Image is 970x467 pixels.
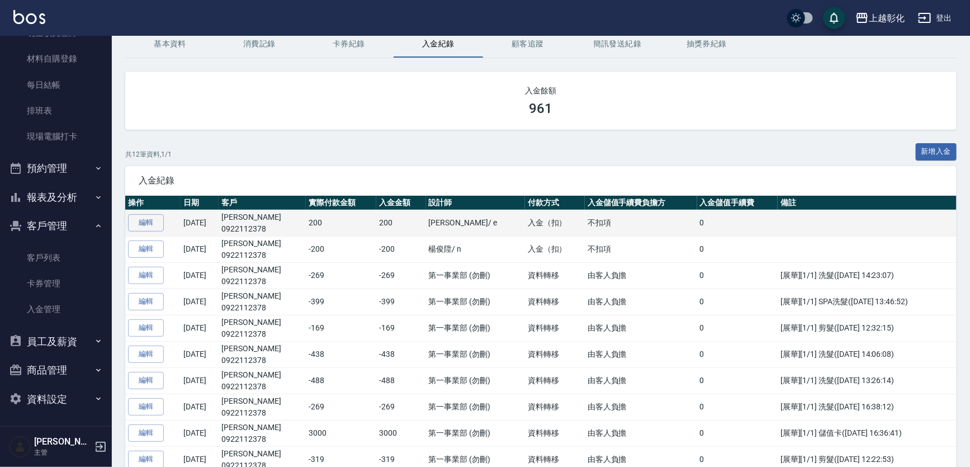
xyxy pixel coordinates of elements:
[4,327,107,356] button: 員工及薪資
[525,367,585,394] td: 資料轉移
[697,341,778,367] td: 0
[585,210,697,236] td: 不扣項
[697,289,778,315] td: 0
[4,124,107,149] a: 現場電腦打卡
[697,236,778,262] td: 0
[585,420,697,446] td: 由客人負擔
[585,262,697,289] td: 由客人負擔
[376,262,425,289] td: -269
[585,289,697,315] td: 由客人負擔
[4,183,107,212] button: 報表及分析
[697,420,778,446] td: 0
[128,214,164,232] a: 編輯
[34,436,91,447] h5: [PERSON_NAME]
[529,101,553,116] h3: 961
[525,341,585,367] td: 資料轉移
[181,196,219,210] th: 日期
[306,394,376,420] td: -269
[219,289,306,315] td: [PERSON_NAME]
[219,315,306,341] td: [PERSON_NAME]
[181,341,219,367] td: [DATE]
[376,341,425,367] td: -438
[426,394,525,420] td: 第一事業部 (勿刪)
[221,355,303,366] p: 0922112378
[306,289,376,315] td: -399
[376,367,425,394] td: -488
[585,236,697,262] td: 不扣項
[426,236,525,262] td: 楊俊陞 / n
[306,367,376,394] td: -488
[525,210,585,236] td: 入金（扣）
[139,85,943,96] h2: 入金餘額
[4,98,107,124] a: 排班表
[697,367,778,394] td: 0
[525,394,585,420] td: 資料轉移
[778,289,957,315] td: [展華][1/1] SPA洗髮([DATE] 13:46:52)
[4,154,107,183] button: 預約管理
[376,315,425,341] td: -169
[219,420,306,446] td: [PERSON_NAME]
[697,210,778,236] td: 0
[128,293,164,310] a: 編輯
[376,394,425,420] td: -269
[219,236,306,262] td: [PERSON_NAME]
[697,262,778,289] td: 0
[4,72,107,98] a: 每日結帳
[219,394,306,420] td: [PERSON_NAME]
[181,394,219,420] td: [DATE]
[221,433,303,445] p: 0922112378
[128,346,164,363] a: 編輯
[128,424,164,442] a: 編輯
[376,420,425,446] td: 3000
[823,7,845,29] button: save
[181,210,219,236] td: [DATE]
[221,249,303,261] p: 0922112378
[525,262,585,289] td: 資料轉移
[426,420,525,446] td: 第一事業部 (勿刪)
[128,372,164,389] a: 編輯
[778,341,957,367] td: [展華][1/1] 洗髮([DATE] 14:06:08)
[221,302,303,314] p: 0922112378
[869,11,905,25] div: 上越彰化
[304,31,394,58] button: 卡券紀錄
[525,196,585,210] th: 付款方式
[662,31,751,58] button: 抽獎券紀錄
[128,240,164,258] a: 編輯
[306,210,376,236] td: 200
[697,394,778,420] td: 0
[426,262,525,289] td: 第一事業部 (勿刪)
[215,31,304,58] button: 消費記錄
[181,420,219,446] td: [DATE]
[34,447,91,457] p: 主管
[125,196,181,210] th: 操作
[4,296,107,322] a: 入金管理
[306,420,376,446] td: 3000
[128,398,164,416] a: 編輯
[221,407,303,419] p: 0922112378
[181,236,219,262] td: [DATE]
[426,367,525,394] td: 第一事業部 (勿刪)
[778,262,957,289] td: [展華][1/1] 洗髮([DATE] 14:23:07)
[139,175,943,186] span: 入金紀錄
[125,149,172,159] p: 共 12 筆資料, 1 / 1
[128,267,164,284] a: 編輯
[914,8,957,29] button: 登出
[306,315,376,341] td: -169
[4,385,107,414] button: 資料設定
[4,356,107,385] button: 商品管理
[525,289,585,315] td: 資料轉移
[221,223,303,235] p: 0922112378
[697,315,778,341] td: 0
[376,210,425,236] td: 200
[525,236,585,262] td: 入金（扣）
[125,31,215,58] button: 基本資料
[394,31,483,58] button: 入金紀錄
[181,289,219,315] td: [DATE]
[4,211,107,240] button: 客戶管理
[426,341,525,367] td: 第一事業部 (勿刪)
[778,394,957,420] td: [展華][1/1] 洗髮([DATE] 16:38:12)
[376,289,425,315] td: -399
[525,315,585,341] td: 資料轉移
[778,367,957,394] td: [展華][1/1] 洗髮([DATE] 13:26:14)
[483,31,572,58] button: 顧客追蹤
